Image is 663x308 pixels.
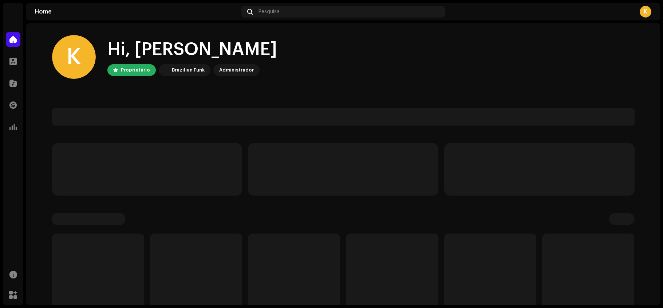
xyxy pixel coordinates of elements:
div: Hi, [PERSON_NAME] [107,38,277,61]
span: Pesquisa [259,9,280,15]
div: Home [35,9,238,15]
div: Administrador [219,66,254,74]
div: K [640,6,651,18]
div: Proprietário [121,66,150,74]
div: Brazilian Funk [172,66,205,74]
div: K [52,35,96,79]
img: 71bf27a5-dd94-4d93-852c-61362381b7db [160,66,169,74]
